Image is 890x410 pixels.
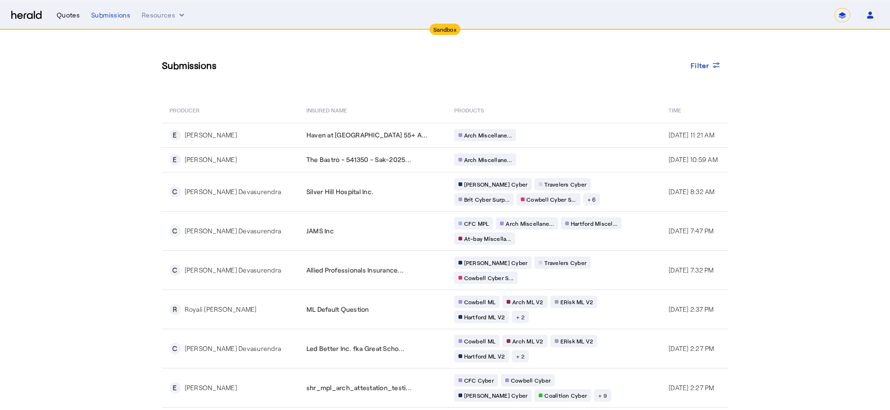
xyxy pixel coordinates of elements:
[669,384,714,392] span: [DATE] 2:27 PM
[185,344,281,353] div: [PERSON_NAME] Devasurendra
[669,188,715,196] span: [DATE] 8:32 AM
[162,59,217,72] h3: Submissions
[669,105,681,114] span: Time
[170,343,181,354] div: C
[669,131,714,139] span: [DATE] 11:21 AM
[142,10,186,20] button: Resources dropdown menu
[464,220,489,227] span: CFC MPL
[306,265,404,275] span: Allied Professionals Insurance...
[598,392,607,399] span: + 9
[11,11,42,20] img: Herald Logo
[185,187,281,196] div: [PERSON_NAME] Devasurendra
[185,130,237,140] div: [PERSON_NAME]
[306,155,411,164] span: The Bastro - 541350 - Sak-2025...
[170,154,181,165] div: E
[464,313,505,321] span: Hartford ML V2
[185,265,281,275] div: [PERSON_NAME] Devasurendra
[669,305,714,313] span: [DATE] 2:37 PM
[464,196,510,203] span: Brit Cyber Surp...
[526,196,576,203] span: Cowbell Cyber S...
[306,305,369,314] span: ML Default Question
[669,155,718,163] span: [DATE] 10:59 AM
[170,186,181,197] div: C
[544,180,586,188] span: Travelers Cyber
[464,274,514,282] span: Cowbell Cyber S...
[669,227,714,235] span: [DATE] 7:47 PM
[464,235,511,242] span: At-bay Miscella...
[170,105,200,114] span: PRODUCER
[170,225,181,237] div: C
[306,226,334,236] span: JAMS Inc
[464,156,512,163] span: Arch Miscellane...
[464,376,494,384] span: CFC Cyber
[512,337,543,345] span: Arch ML V2
[516,313,525,321] span: + 2
[544,259,586,266] span: Travelers Cyber
[464,392,528,399] span: [PERSON_NAME] Cyber
[57,10,80,20] div: Quotes
[511,376,551,384] span: Cowbell Cyber
[516,352,525,360] span: + 2
[506,220,554,227] span: Arch Miscellane...
[571,220,618,227] span: Hartford Miscel...
[185,155,237,164] div: [PERSON_NAME]
[454,105,484,114] span: PRODUCTS
[512,298,543,306] span: Arch ML V2
[544,392,587,399] span: Coalition Cyber
[464,180,528,188] span: [PERSON_NAME] Cyber
[170,265,181,276] div: C
[306,130,428,140] span: Haven at [GEOGRAPHIC_DATA] 55+ A...
[560,298,593,306] span: ERisk ML V2
[170,382,181,393] div: E
[669,344,714,352] span: [DATE] 2:27 PM
[185,226,281,236] div: [PERSON_NAME] Devasurendra
[683,57,729,74] button: Filter
[464,337,496,345] span: Cowbell ML
[464,131,512,139] span: Arch Miscellane...
[464,352,505,360] span: Hartford ML V2
[464,259,528,266] span: [PERSON_NAME] Cyber
[185,305,257,314] div: Royali [PERSON_NAME]
[691,60,710,70] span: Filter
[170,129,181,141] div: E
[587,196,596,203] span: + 6
[464,298,496,306] span: Cowbell ML
[185,383,237,393] div: [PERSON_NAME]
[170,304,181,315] div: R
[306,187,373,196] span: Silver Hill Hospital Inc.
[306,383,412,393] span: shr_mpl_arch_attestation_testi...
[560,337,593,345] span: ERisk ML V2
[306,105,347,114] span: Insured Name
[306,344,405,353] span: Led Better Inc. fka Great Scho...
[430,24,460,35] div: Sandbox
[669,266,714,274] span: [DATE] 7:32 PM
[91,10,130,20] div: Submissions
